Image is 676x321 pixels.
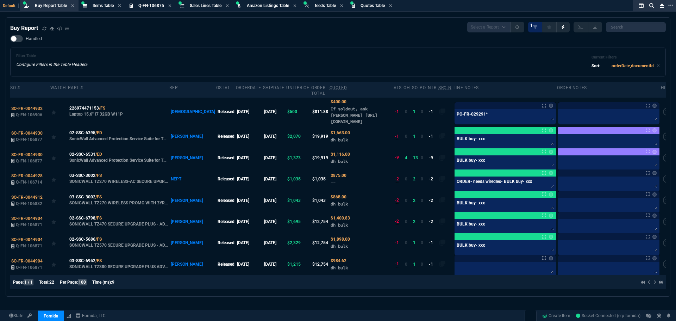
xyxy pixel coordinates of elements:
[311,253,329,274] td: $12,754
[16,243,42,248] span: Q-FN-106871
[68,211,169,232] td: SONICWALL TZ470 SECURE UPGRADE PLUS - ADVANCED EDITION 2YR
[405,155,407,160] span: 4
[216,126,236,147] td: Released
[236,126,263,147] td: [DATE]
[169,211,216,232] td: [PERSON_NAME]
[35,3,67,8] span: Buy Report Table
[169,190,216,211] td: [PERSON_NAME]
[331,265,348,270] span: dh bulk
[226,3,229,9] nx-icon: Close Tab
[293,3,296,9] nx-icon: Close Tab
[263,98,286,126] td: [DATE]
[428,147,438,168] td: -9
[311,126,329,147] td: $19,919
[331,137,348,142] span: dh bulk
[331,243,348,249] span: dh bulk
[395,176,399,183] div: -2
[69,105,99,111] span: 226974471153
[69,215,95,221] span: 02-SSC-6798
[331,216,350,221] span: Quoted Cost
[405,198,407,203] span: 0
[394,85,402,91] div: ATS
[16,201,42,206] span: Q-FN-106882
[236,85,261,91] div: OrderDate
[95,194,102,200] a: /FS
[16,265,42,270] span: Q-FN-106871
[50,85,66,91] div: Watch
[263,168,286,190] td: [DATE]
[646,1,657,10] nx-icon: Search
[49,280,54,285] span: 22
[405,109,407,114] span: 0
[576,313,640,318] span: Socket Connected (erp-fornida)
[311,147,329,168] td: $19,919
[118,3,121,9] nx-icon: Close Tab
[92,280,112,285] span: Time (ms):
[395,133,399,140] div: -1
[51,107,67,117] div: Add to Watchlist
[68,232,169,253] td: SONICWALL TZ570 SECURE UPGRADE PLUS - ADVANCED EDITION 2YR
[421,109,423,114] span: 0
[16,61,87,68] p: Configure Filters in the Table Headers
[530,23,533,28] span: 1
[11,237,43,242] span: SO-FR-0044904
[421,177,423,181] span: 0
[236,98,263,126] td: [DATE]
[169,147,216,168] td: [PERSON_NAME]
[286,85,309,91] div: unitPrice
[11,106,43,111] span: SO-FR-0044932
[438,85,451,90] abbr: Quote Sourcing Notes
[69,179,169,184] p: SONICWALL TZ270 WIRELESS-AC SECURE UPGRADE ADVANCED EDITION 3YR
[331,237,350,242] span: Quoted Cost
[69,130,95,136] span: 02-SSC-6395
[16,180,42,185] span: Q-FN-106714
[405,177,407,181] span: 0
[69,172,95,179] span: 03-SSC-3002
[395,109,399,115] div: -1
[412,147,420,168] td: 13
[68,85,83,91] div: Part #
[247,3,289,8] span: Amazon Listings Table
[331,258,346,263] span: Quoted Cost
[69,151,95,158] span: 02-SSC-6531
[330,85,347,90] abbr: Quoted Cost and Sourcing Notes
[169,232,216,253] td: [PERSON_NAME]
[612,63,654,68] code: orderDate,documentId
[69,200,169,206] p: SONICWALL TZ270 WIRELESS PROMO WITH 3YR ADVANCED AND 1YR CSE
[216,98,236,126] td: Released
[11,131,43,136] span: SO-FR-0044930
[95,172,102,179] a: /FS
[190,3,221,8] span: Sales Lines Table
[286,147,311,168] td: $1,373
[236,168,263,190] td: [DATE]
[169,253,216,274] td: [PERSON_NAME]
[24,279,33,285] span: 1 / 1
[331,106,377,124] span: If soldout, ask Brian https://www.ebay.com/itm/226974471153?_skw=laptop&itmmeta=01K573CQKR70PG8Q9...
[606,22,666,32] input: Search
[95,236,102,242] a: /FS
[412,190,420,211] td: 2
[311,168,329,190] td: $1,035
[216,211,236,232] td: Released
[95,258,102,264] a: /FS
[405,134,407,139] span: 0
[331,159,348,164] span: dh bulk
[69,242,169,248] p: SONICWALL TZ570 SECURE UPGRADE PLUS - ADVANCED EDITION 2YR
[69,194,95,200] span: 03-SSC-3002
[412,126,420,147] td: 1
[68,98,169,126] td: Laptop 15.6" I7 32GB W11P
[405,219,407,224] span: 0
[428,85,437,91] div: NTB
[236,147,263,168] td: [DATE]
[361,3,385,8] span: Quotes Table
[236,232,263,253] td: [DATE]
[263,190,286,211] td: [DATE]
[11,216,43,221] span: SO-FR-0044904
[74,313,108,319] a: msbcCompanyName
[51,238,67,248] div: Add to Watchlist
[331,152,350,157] span: Quoted Cost
[340,3,343,9] nx-icon: Close Tab
[286,126,311,147] td: $2,070
[51,131,67,141] div: Add to Watchlist
[216,190,236,211] td: Released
